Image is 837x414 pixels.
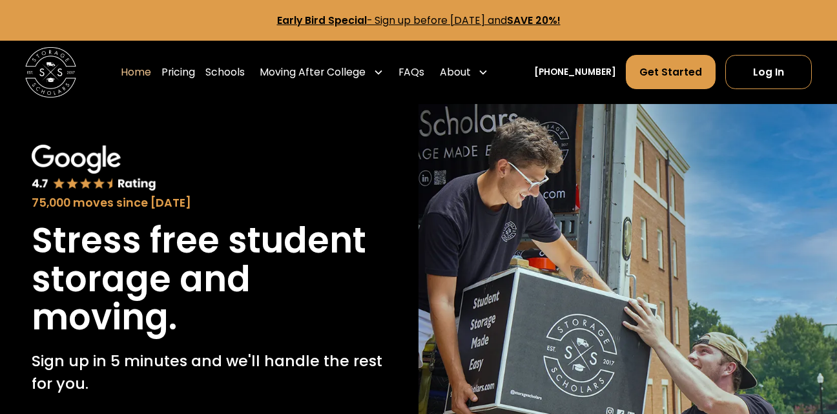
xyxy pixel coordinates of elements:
div: 75,000 moves since [DATE] [32,194,387,211]
h1: Stress free student storage and moving. [32,222,387,336]
a: Log In [725,55,811,89]
a: FAQs [398,54,424,90]
img: Google 4.7 star rating [32,145,156,192]
p: Sign up in 5 minutes and we'll handle the rest for you. [32,349,387,395]
div: About [435,54,493,90]
a: Early Bird Special- Sign up before [DATE] andSAVE 20%! [277,14,561,27]
strong: SAVE 20%! [507,14,561,27]
div: About [440,65,471,80]
div: Moving After College [254,54,388,90]
img: Storage Scholars main logo [25,47,76,98]
a: Pricing [161,54,195,90]
a: Get Started [626,55,715,89]
strong: Early Bird Special [277,14,367,27]
a: home [25,47,76,98]
a: Schools [205,54,245,90]
a: Home [121,54,151,90]
a: [PHONE_NUMBER] [534,66,616,79]
div: Moving After College [260,65,366,80]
